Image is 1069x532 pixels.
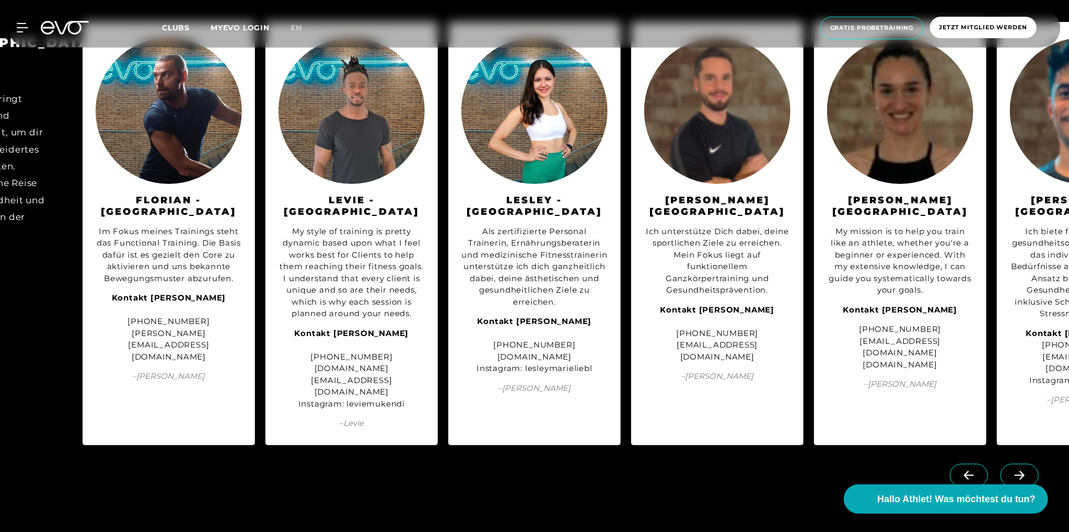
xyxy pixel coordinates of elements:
span: – [PERSON_NAME] [644,371,791,383]
img: Lesley Marie [461,38,608,184]
span: – Levie [278,418,425,430]
span: – [PERSON_NAME] [461,383,608,395]
img: Levie [278,38,425,184]
span: – [PERSON_NAME] [827,378,973,390]
div: [PHONE_NUMBER] [EMAIL_ADDRESS][DOMAIN_NAME] [DOMAIN_NAME] [827,323,973,371]
span: Clubs [162,23,190,32]
a: MYEVO LOGIN [211,23,270,32]
div: Als zertifizierte Personal Trainerin, Ernährungsberaterin und medizinische Fitnesstrainerin unter... [461,226,608,308]
h3: [PERSON_NAME][GEOGRAPHIC_DATA] [644,194,791,218]
a: en [291,22,315,34]
strong: Kontakt [PERSON_NAME] [478,316,592,326]
img: Andrea [827,38,973,184]
span: – [PERSON_NAME] [96,371,242,383]
span: en [291,23,302,32]
strong: Kontakt [PERSON_NAME] [295,328,409,338]
span: Jetzt Mitglied werden [939,23,1027,32]
strong: Kontakt [PERSON_NAME] [112,293,226,303]
div: My mission is to help you train like an athlete, whether you're a beginner or experienced. With m... [827,226,973,296]
span: Hallo Athlet! Was möchtest du tun? [877,492,1036,506]
a: Jetzt Mitglied werden [927,17,1040,39]
a: Clubs [162,22,211,32]
strong: Kontakt [PERSON_NAME] [660,305,775,315]
div: [PHONE_NUMBER] [PERSON_NAME][EMAIL_ADDRESS][DOMAIN_NAME] [96,292,242,363]
img: Michael [644,38,791,184]
div: [PHONE_NUMBER] [EMAIL_ADDRESS][DOMAIN_NAME] [644,304,791,363]
h3: [PERSON_NAME][GEOGRAPHIC_DATA] [827,194,973,218]
img: Florian [96,38,242,184]
div: Im Fokus meines Trainings steht das Functional Training. Die Basis dafür ist es gezielt den Core ... [96,226,242,285]
h3: Lesley - [GEOGRAPHIC_DATA] [461,194,608,218]
div: [PHONE_NUMBER] [DOMAIN_NAME][EMAIL_ADDRESS][DOMAIN_NAME] Instagram: leviemukendi [278,328,425,410]
strong: Kontakt [PERSON_NAME] [843,305,958,315]
span: Gratis Probetraining [830,24,914,32]
div: Ich unterstütze Dich dabei, deine sportlichen Ziele zu erreichen. Mein Fokus liegt auf funktionel... [644,226,791,296]
div: [PHONE_NUMBER] [DOMAIN_NAME] Instagram: lesleymarieliebl [461,316,608,375]
div: My style of training is pretty dynamic based upon what I feel works best for Clients to help them... [278,226,425,320]
a: Gratis Probetraining [817,17,927,39]
h3: Levie - [GEOGRAPHIC_DATA] [278,194,425,218]
button: Hallo Athlet! Was möchtest du tun? [844,484,1048,514]
h3: Florian - [GEOGRAPHIC_DATA] [96,194,242,218]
